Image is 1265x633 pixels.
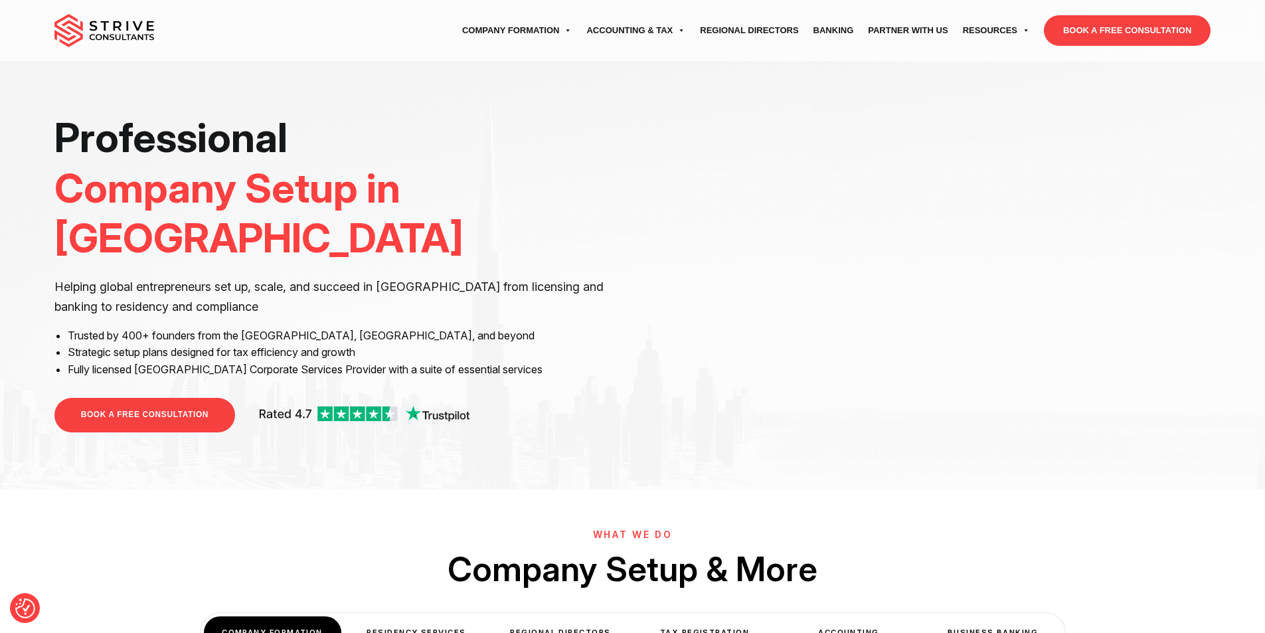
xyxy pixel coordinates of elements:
img: main-logo.svg [54,14,154,47]
a: Company Formation [455,12,580,49]
a: Partner with Us [861,12,955,49]
li: Fully licensed [GEOGRAPHIC_DATA] Corporate Services Provider with a suite of essential services [68,361,623,379]
h1: Professional [54,113,623,264]
a: BOOK A FREE CONSULTATION [1044,15,1211,46]
a: Banking [806,12,861,49]
span: Company Setup in [GEOGRAPHIC_DATA] [54,163,464,263]
img: Revisit consent button [15,598,35,618]
p: Helping global entrepreneurs set up, scale, and succeed in [GEOGRAPHIC_DATA] from licensing and b... [54,277,623,317]
li: Trusted by 400+ founders from the [GEOGRAPHIC_DATA], [GEOGRAPHIC_DATA], and beyond [68,327,623,345]
button: Consent Preferences [15,598,35,618]
iframe: <br /> [642,113,1211,432]
a: Accounting & Tax [579,12,693,49]
a: Resources [956,12,1037,49]
a: BOOK A FREE CONSULTATION [54,398,235,432]
li: Strategic setup plans designed for tax efficiency and growth [68,344,623,361]
a: Regional Directors [693,12,805,49]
